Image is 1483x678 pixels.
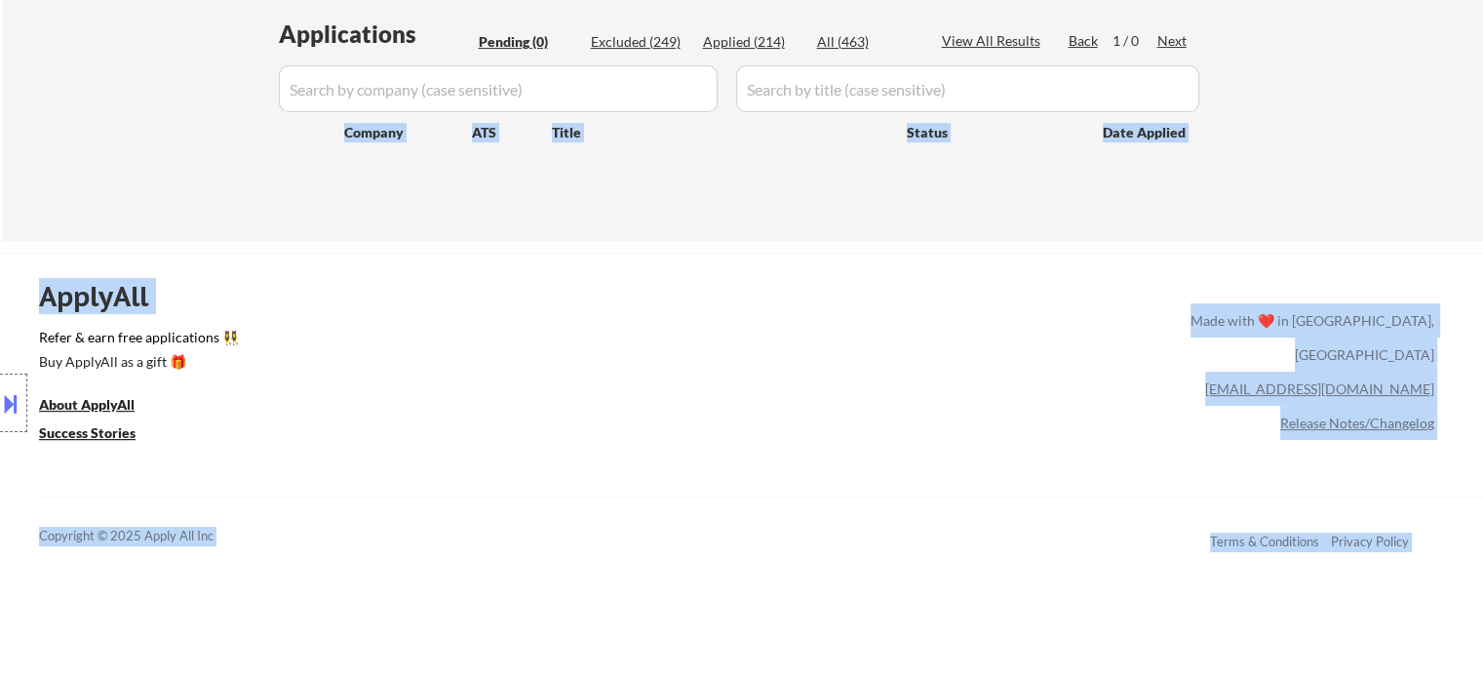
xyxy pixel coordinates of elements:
a: Privacy Policy [1331,534,1409,549]
div: Applied (214) [703,32,800,52]
a: Terms & Conditions [1210,534,1319,549]
div: Company [344,123,472,142]
div: Made with ❤️ in [GEOGRAPHIC_DATA], [GEOGRAPHIC_DATA] [1183,303,1434,372]
a: [EMAIL_ADDRESS][DOMAIN_NAME] [1205,380,1434,397]
div: Pending (0) [479,32,576,52]
div: Back [1069,31,1100,51]
div: Excluded (249) [591,32,688,52]
div: ATS [472,123,552,142]
input: Search by company (case sensitive) [279,65,718,112]
div: Title [552,123,888,142]
a: Refer & earn free applications 👯‍♀️ [39,331,783,351]
div: Next [1157,31,1189,51]
div: All (463) [817,32,915,52]
input: Search by title (case sensitive) [736,65,1199,112]
a: Release Notes/Changelog [1280,415,1434,431]
div: Status [907,114,1074,149]
div: View All Results [942,31,1046,51]
div: Date Applied [1103,123,1189,142]
div: 1 / 0 [1112,31,1157,51]
div: Applications [279,22,472,46]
